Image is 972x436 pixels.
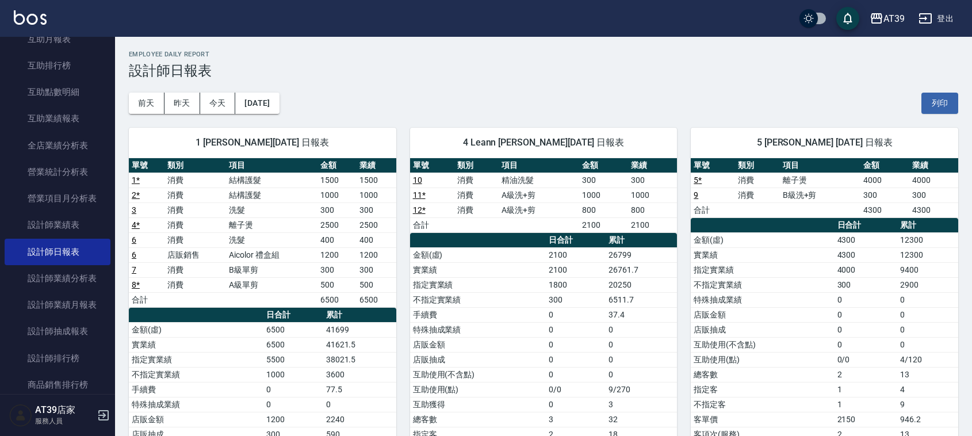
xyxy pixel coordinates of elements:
button: [DATE] [235,93,279,114]
td: Aicolor 禮盒組 [226,247,317,262]
th: 項目 [780,158,860,173]
a: 設計師業績月報表 [5,292,110,318]
td: 2100 [546,247,606,262]
td: 實業績 [129,337,263,352]
td: 12300 [897,232,958,247]
td: 2900 [897,277,958,292]
td: 店販金額 [691,307,834,322]
td: 合計 [691,202,735,217]
button: 列印 [921,93,958,114]
th: 業績 [909,158,958,173]
button: 登出 [914,8,958,29]
td: 12300 [897,247,958,262]
th: 單號 [410,158,454,173]
td: 37.4 [606,307,677,322]
td: 300 [357,262,396,277]
td: 消費 [164,217,226,232]
td: 2 [835,367,898,382]
td: 0/0 [546,382,606,397]
td: 金額(虛) [410,247,546,262]
td: 消費 [454,202,499,217]
td: 總客數 [691,367,834,382]
a: 互助月報表 [5,26,110,52]
td: B級單剪 [226,262,317,277]
th: 累計 [323,308,396,323]
td: 洗髮 [226,232,317,247]
td: A級洗+剪 [499,188,579,202]
td: 6500 [317,292,357,307]
td: 1 [835,397,898,412]
td: 500 [317,277,357,292]
td: 38021.5 [323,352,396,367]
td: 客單價 [691,412,834,427]
td: 0 [546,367,606,382]
td: 1000 [317,188,357,202]
td: 400 [357,232,396,247]
td: 5500 [263,352,323,367]
td: 1 [835,382,898,397]
a: 互助點數明細 [5,79,110,105]
td: 2100 [579,217,628,232]
th: 日合計 [546,233,606,248]
img: Person [9,404,32,427]
td: 4 [897,382,958,397]
span: 4 Leann [PERSON_NAME][DATE] 日報表 [424,137,664,148]
div: AT39 [883,12,905,26]
th: 類別 [735,158,779,173]
td: 1800 [546,277,606,292]
td: 946.2 [897,412,958,427]
a: 6 [132,250,136,259]
td: 1500 [357,173,396,188]
td: 300 [628,173,677,188]
td: 0 [897,322,958,337]
a: 設計師業績分析表 [5,265,110,292]
span: 1 [PERSON_NAME][DATE] 日報表 [143,137,382,148]
td: 0 [835,337,898,352]
td: 0 [606,352,677,367]
td: 總客數 [410,412,546,427]
td: 6500 [263,337,323,352]
td: 2100 [628,217,677,232]
td: 0 [835,322,898,337]
a: 營業統計分析表 [5,159,110,185]
td: 4300 [835,232,898,247]
td: 消費 [164,232,226,247]
th: 金額 [579,158,628,173]
td: 店販銷售 [164,247,226,262]
td: 店販抽成 [410,352,546,367]
th: 類別 [454,158,499,173]
td: 消費 [164,277,226,292]
td: 消費 [164,262,226,277]
a: 設計師日報表 [5,239,110,265]
td: 3600 [323,367,396,382]
td: 6511.7 [606,292,677,307]
button: 今天 [200,93,236,114]
td: 400 [317,232,357,247]
td: 0/0 [835,352,898,367]
td: 店販抽成 [691,322,834,337]
td: 指定實業績 [129,352,263,367]
td: 41621.5 [323,337,396,352]
td: 消費 [454,173,499,188]
td: 4300 [909,202,958,217]
td: 店販金額 [129,412,263,427]
th: 單號 [129,158,164,173]
td: 1200 [317,247,357,262]
td: 26799 [606,247,677,262]
td: 消費 [164,173,226,188]
a: 全店業績分析表 [5,132,110,159]
h3: 設計師日報表 [129,63,958,79]
td: 合計 [129,292,164,307]
td: 0 [897,307,958,322]
a: 互助業績報表 [5,105,110,132]
td: 300 [579,173,628,188]
th: 金額 [317,158,357,173]
td: 300 [317,262,357,277]
td: 消費 [164,188,226,202]
td: 指定實業績 [410,277,546,292]
a: 商品銷售排行榜 [5,372,110,398]
th: 類別 [164,158,226,173]
td: 互助獲得 [410,397,546,412]
td: 金額(虛) [129,322,263,337]
td: 0 [897,337,958,352]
